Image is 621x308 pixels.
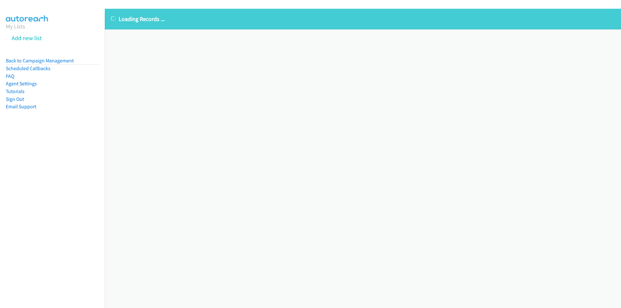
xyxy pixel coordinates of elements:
a: FAQ [6,73,14,79]
a: Agent Settings [6,80,37,87]
p: Loading Records ... [111,15,615,23]
a: Sign Out [6,96,24,102]
a: Add new list [12,34,42,42]
a: Back to Campaign Management [6,58,74,64]
a: Tutorials [6,88,25,94]
a: My Lists [6,23,25,30]
a: Email Support [6,103,36,110]
a: Scheduled Callbacks [6,65,50,71]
